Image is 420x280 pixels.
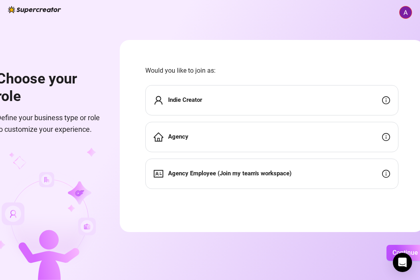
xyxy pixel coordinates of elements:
img: logo [8,6,61,13]
strong: Agency [168,133,188,140]
span: Continue [392,249,418,256]
span: idcard [154,169,163,179]
img: ACg8ocJtQpgKyjWV3-tbFQ7kuy_Wj2JS20nDmWBldN1LjP0A9zOjXg=s96-c [400,6,412,18]
strong: Indie Creator [168,96,202,103]
span: user [154,95,163,105]
span: info-circle [382,133,390,141]
span: info-circle [382,96,390,104]
strong: Agency Employee (Join my team's workspace) [168,170,291,177]
span: info-circle [382,170,390,178]
span: Would you like to join as: [145,66,398,75]
div: Open Intercom Messenger [393,253,412,272]
span: home [154,132,163,142]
